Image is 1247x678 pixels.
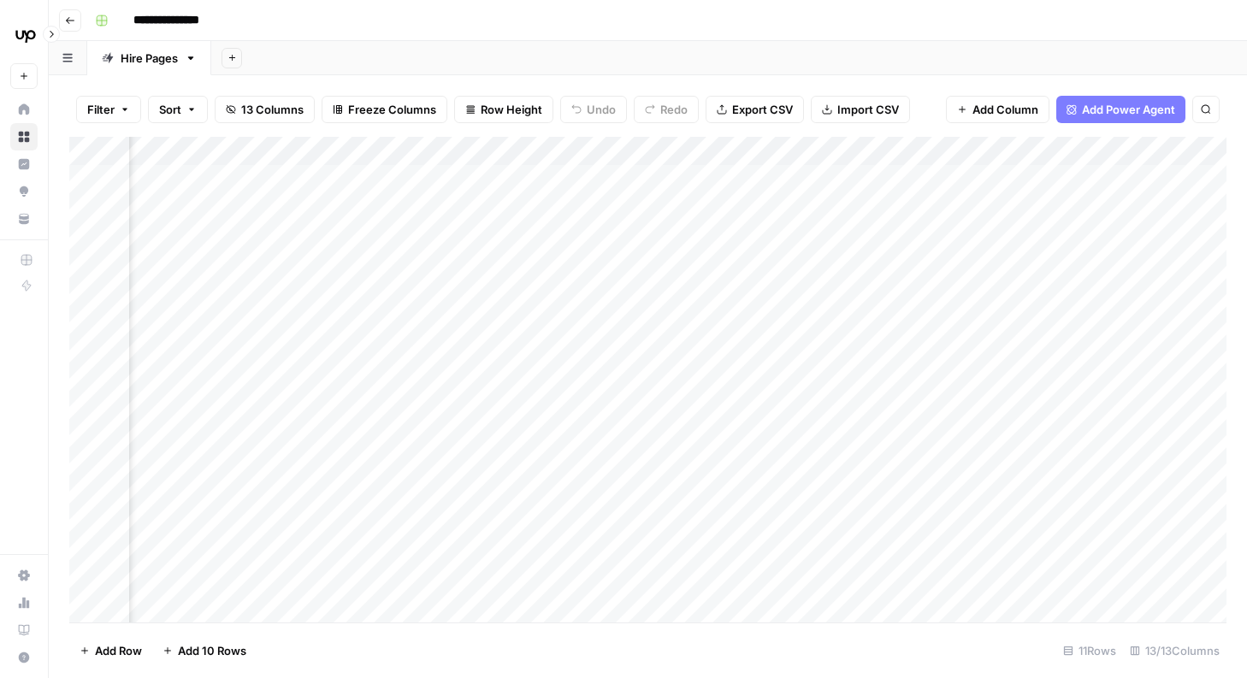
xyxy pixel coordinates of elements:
[148,96,208,123] button: Sort
[732,101,793,118] span: Export CSV
[1056,637,1123,664] div: 11 Rows
[10,20,41,50] img: Upwork Logo
[322,96,447,123] button: Freeze Columns
[241,101,304,118] span: 13 Columns
[215,96,315,123] button: 13 Columns
[10,178,38,205] a: Opportunities
[946,96,1049,123] button: Add Column
[560,96,627,123] button: Undo
[972,101,1038,118] span: Add Column
[587,101,616,118] span: Undo
[178,642,246,659] span: Add 10 Rows
[10,562,38,589] a: Settings
[10,96,38,123] a: Home
[69,637,152,664] button: Add Row
[1082,101,1175,118] span: Add Power Agent
[159,101,181,118] span: Sort
[152,637,257,664] button: Add 10 Rows
[10,644,38,671] button: Help + Support
[10,589,38,616] a: Usage
[10,205,38,233] a: Your Data
[706,96,804,123] button: Export CSV
[87,41,211,75] a: Hire Pages
[660,101,688,118] span: Redo
[10,123,38,150] a: Browse
[76,96,141,123] button: Filter
[87,101,115,118] span: Filter
[10,616,38,644] a: Learning Hub
[481,101,542,118] span: Row Height
[121,50,178,67] div: Hire Pages
[837,101,899,118] span: Import CSV
[10,150,38,178] a: Insights
[454,96,553,123] button: Row Height
[634,96,699,123] button: Redo
[10,14,38,56] button: Workspace: Upwork
[95,642,142,659] span: Add Row
[1056,96,1185,123] button: Add Power Agent
[1123,637,1226,664] div: 13/13 Columns
[348,101,436,118] span: Freeze Columns
[811,96,910,123] button: Import CSV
